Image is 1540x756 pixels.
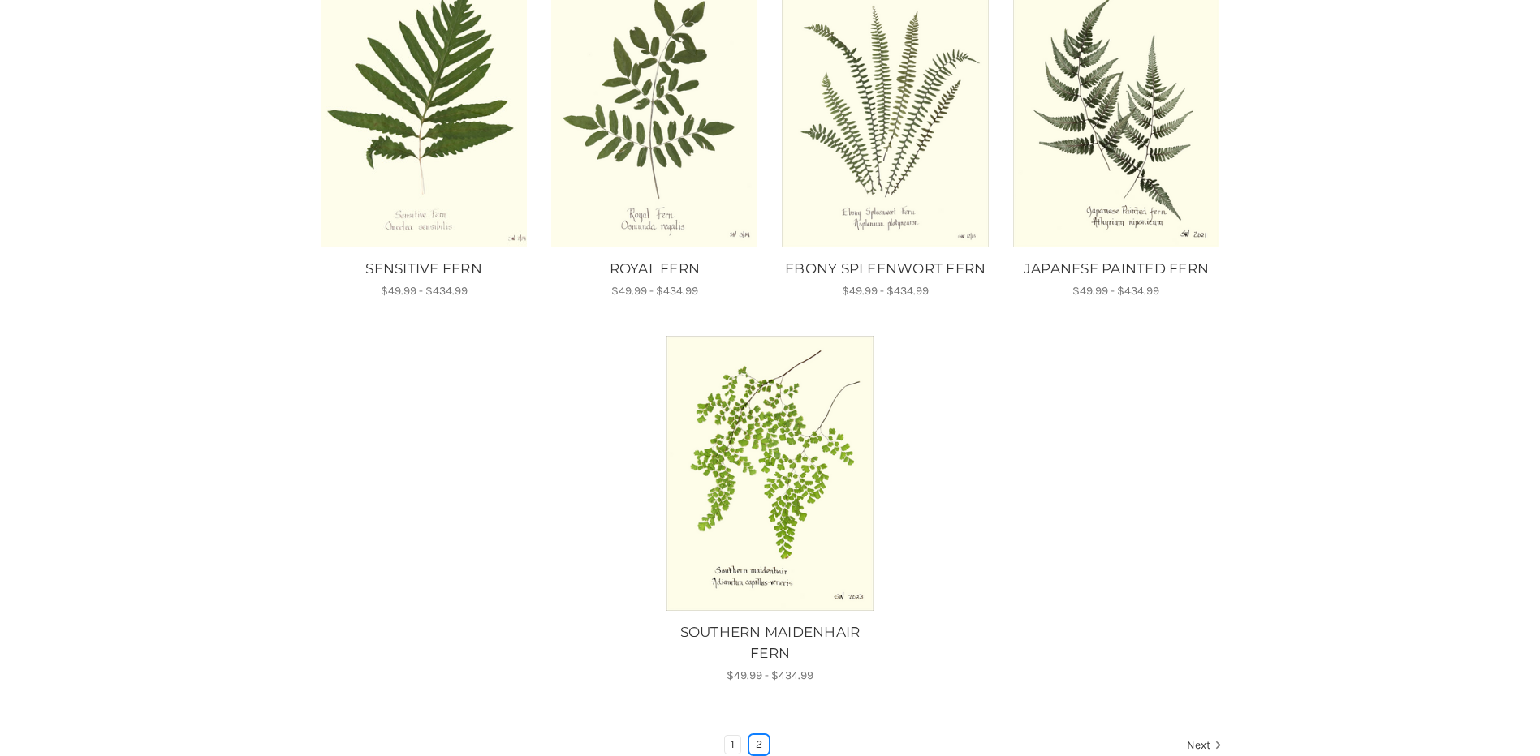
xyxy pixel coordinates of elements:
[548,259,761,280] a: ROYAL FERN, Price range from $49.99 to $434.99
[611,284,698,298] span: $49.99 - $434.99
[317,259,531,280] a: SENSITIVE FERN, Price range from $49.99 to $434.99
[842,284,929,298] span: $49.99 - $434.99
[779,259,992,280] a: EBONY SPLEENWORT FERN, Price range from $49.99 to $434.99
[1009,259,1223,280] a: JAPANESE PAINTED FERN, Price range from $49.99 to $434.99
[1072,284,1159,298] span: $49.99 - $434.99
[666,336,874,611] img: Unframed
[727,668,813,682] span: $49.99 - $434.99
[381,284,468,298] span: $49.99 - $434.99
[663,622,877,664] a: SOUTHERN MAIDENHAIR FERN, Price range from $49.99 to $434.99
[750,736,768,754] a: Page 2 of 2
[666,336,874,611] a: SOUTHERN MAIDENHAIR FERN, Price range from $49.99 to $434.99
[725,736,740,754] a: Page 1 of 2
